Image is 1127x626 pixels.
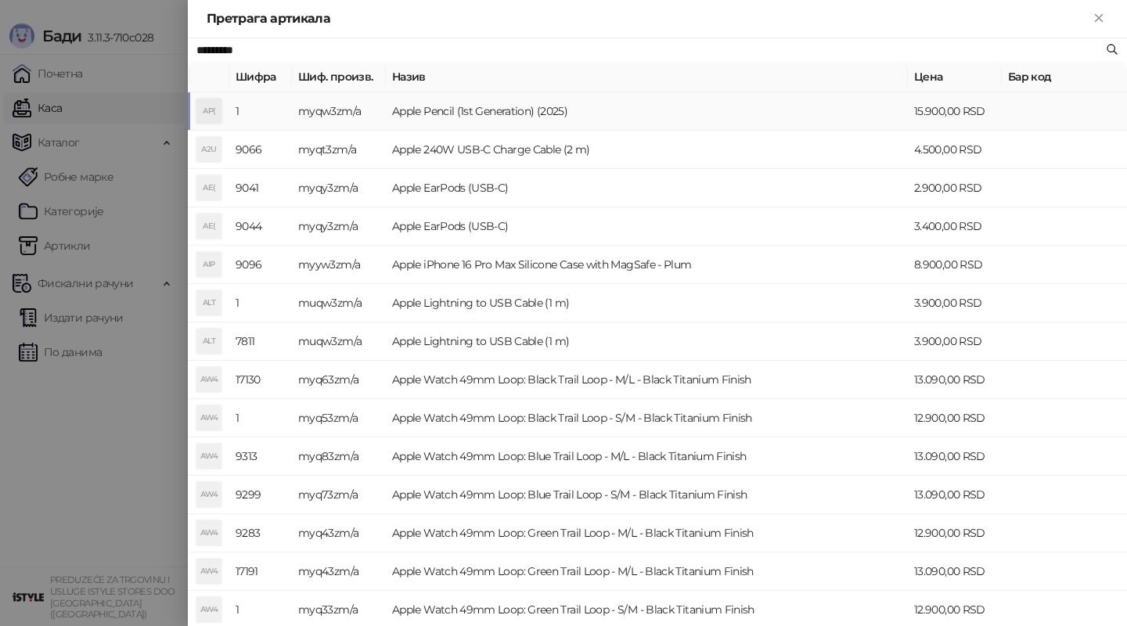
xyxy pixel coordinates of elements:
td: 15.900,00 RSD [908,92,1002,131]
td: 9044 [229,207,292,246]
td: 9313 [229,437,292,476]
td: myqy3zm/a [292,169,386,207]
td: muqw3zm/a [292,284,386,322]
div: AW4 [196,367,221,392]
div: AW4 [196,559,221,584]
td: 13.090,00 RSD [908,476,1002,514]
td: 13.090,00 RSD [908,361,1002,399]
td: 4.500,00 RSD [908,131,1002,169]
td: 17191 [229,552,292,591]
td: 9066 [229,131,292,169]
td: Apple EarPods (USB-C) [386,169,908,207]
td: 8.900,00 RSD [908,246,1002,284]
td: 13.090,00 RSD [908,552,1002,591]
td: Apple EarPods (USB-C) [386,207,908,246]
td: Apple Watch 49mm Loop: Blue Trail Loop - M/L - Black Titanium Finish [386,437,908,476]
td: 3.900,00 RSD [908,284,1002,322]
td: Apple iPhone 16 Pro Max Silicone Case with MagSafe - Plum [386,246,908,284]
th: Назив [386,62,908,92]
td: Apple Pencil (1st Generation) (2025) [386,92,908,131]
th: Шифра [229,62,292,92]
td: myqt3zm/a [292,131,386,169]
td: myq53zm/a [292,399,386,437]
div: AW4 [196,482,221,507]
div: A2U [196,137,221,162]
td: 12.900,00 RSD [908,514,1002,552]
div: AIP [196,252,221,277]
div: AW4 [196,444,221,469]
button: Close [1089,9,1108,28]
td: myyw3zm/a [292,246,386,284]
th: Шиф. произв. [292,62,386,92]
td: Apple Watch 49mm Loop: Blue Trail Loop - S/M - Black Titanium Finish [386,476,908,514]
div: AW4 [196,597,221,622]
td: myq73zm/a [292,476,386,514]
td: 17130 [229,361,292,399]
td: Apple 240W USB-C Charge Cable (2 m) [386,131,908,169]
td: Apple Lightning to USB Cable (1 m) [386,322,908,361]
td: 1 [229,284,292,322]
td: 13.090,00 RSD [908,437,1002,476]
td: Apple Watch 49mm Loop: Green Trail Loop - M/L - Black Titanium Finish [386,552,908,591]
td: 9096 [229,246,292,284]
th: Цена [908,62,1002,92]
td: myq43zm/a [292,552,386,591]
td: myq63zm/a [292,361,386,399]
td: myq83zm/a [292,437,386,476]
td: Apple Watch 49mm Loop: Green Trail Loop - M/L - Black Titanium Finish [386,514,908,552]
td: 2.900,00 RSD [908,169,1002,207]
td: myq43zm/a [292,514,386,552]
div: ALT [196,290,221,315]
td: 3.400,00 RSD [908,207,1002,246]
td: 9283 [229,514,292,552]
td: Apple Lightning to USB Cable (1 m) [386,284,908,322]
div: AW4 [196,520,221,545]
div: AW4 [196,405,221,430]
td: 3.900,00 RSD [908,322,1002,361]
td: 1 [229,92,292,131]
div: AP( [196,99,221,124]
td: 1 [229,399,292,437]
td: Apple Watch 49mm Loop: Black Trail Loop - S/M - Black Titanium Finish [386,399,908,437]
td: 12.900,00 RSD [908,399,1002,437]
td: 7811 [229,322,292,361]
div: Претрага артикала [207,9,1089,28]
td: myqw3zm/a [292,92,386,131]
td: Apple Watch 49mm Loop: Black Trail Loop - M/L - Black Titanium Finish [386,361,908,399]
div: AE( [196,175,221,200]
td: myqy3zm/a [292,207,386,246]
td: 9041 [229,169,292,207]
td: 9299 [229,476,292,514]
td: muqw3zm/a [292,322,386,361]
div: ALT [196,329,221,354]
th: Бар код [1002,62,1127,92]
div: AE( [196,214,221,239]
